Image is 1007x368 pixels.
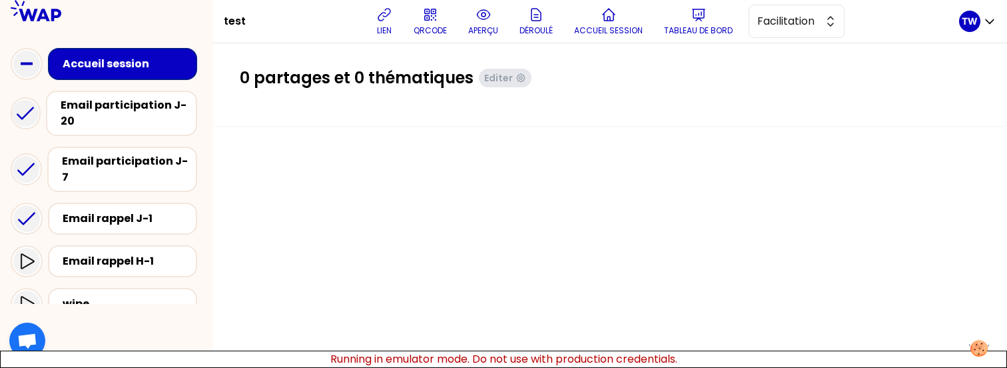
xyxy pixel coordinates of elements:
[519,25,553,36] p: Déroulé
[62,153,190,185] div: Email participation J-7
[408,1,452,41] button: QRCODE
[962,15,978,28] p: TW
[659,1,738,41] button: Tableau de bord
[959,11,996,32] button: TW
[749,5,844,38] button: Facilitation
[468,25,498,36] p: aperçu
[63,211,190,227] div: Email rappel J-1
[664,25,733,36] p: Tableau de bord
[514,1,558,41] button: Déroulé
[574,25,643,36] p: Accueil session
[371,1,398,41] button: lien
[757,13,817,29] span: Facilitation
[569,1,648,41] button: Accueil session
[240,67,474,89] h1: 0 partages et 0 thématiques
[463,1,504,41] button: aperçu
[377,25,392,36] p: lien
[63,296,190,312] div: wipe
[61,97,190,129] div: Email participation J-20
[479,69,531,87] button: Editer
[9,323,45,359] a: Ouvrir le chat
[961,332,997,365] button: Manage your preferences about cookies
[63,56,190,72] div: Accueil session
[414,25,447,36] p: QRCODE
[63,253,190,269] div: Email rappel H-1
